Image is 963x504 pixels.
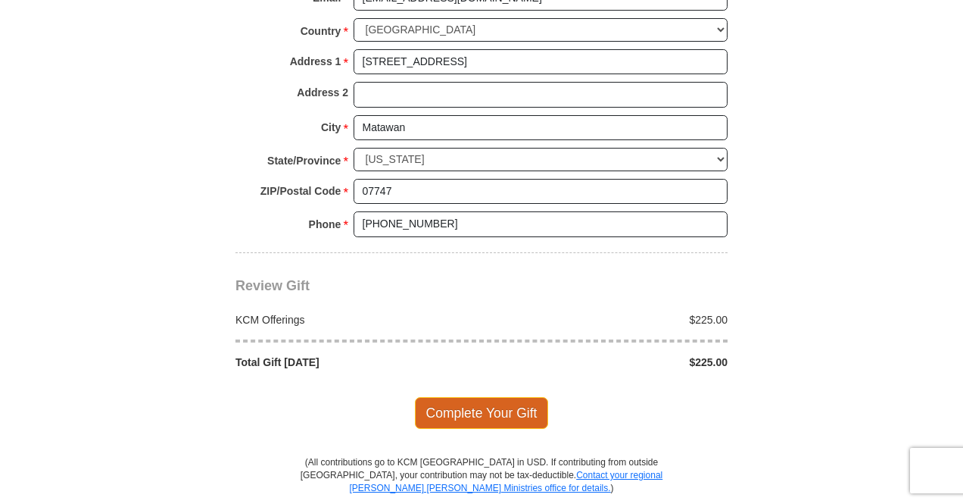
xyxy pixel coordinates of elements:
[481,312,736,327] div: $225.00
[235,278,310,293] span: Review Gift
[260,180,341,202] strong: ZIP/Postal Code
[290,51,341,72] strong: Address 1
[321,117,341,138] strong: City
[228,312,482,327] div: KCM Offerings
[309,214,341,235] strong: Phone
[228,355,482,370] div: Total Gift [DATE]
[415,397,549,429] span: Complete Your Gift
[301,20,341,42] strong: Country
[297,82,348,103] strong: Address 2
[267,150,341,171] strong: State/Province
[481,355,736,370] div: $225.00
